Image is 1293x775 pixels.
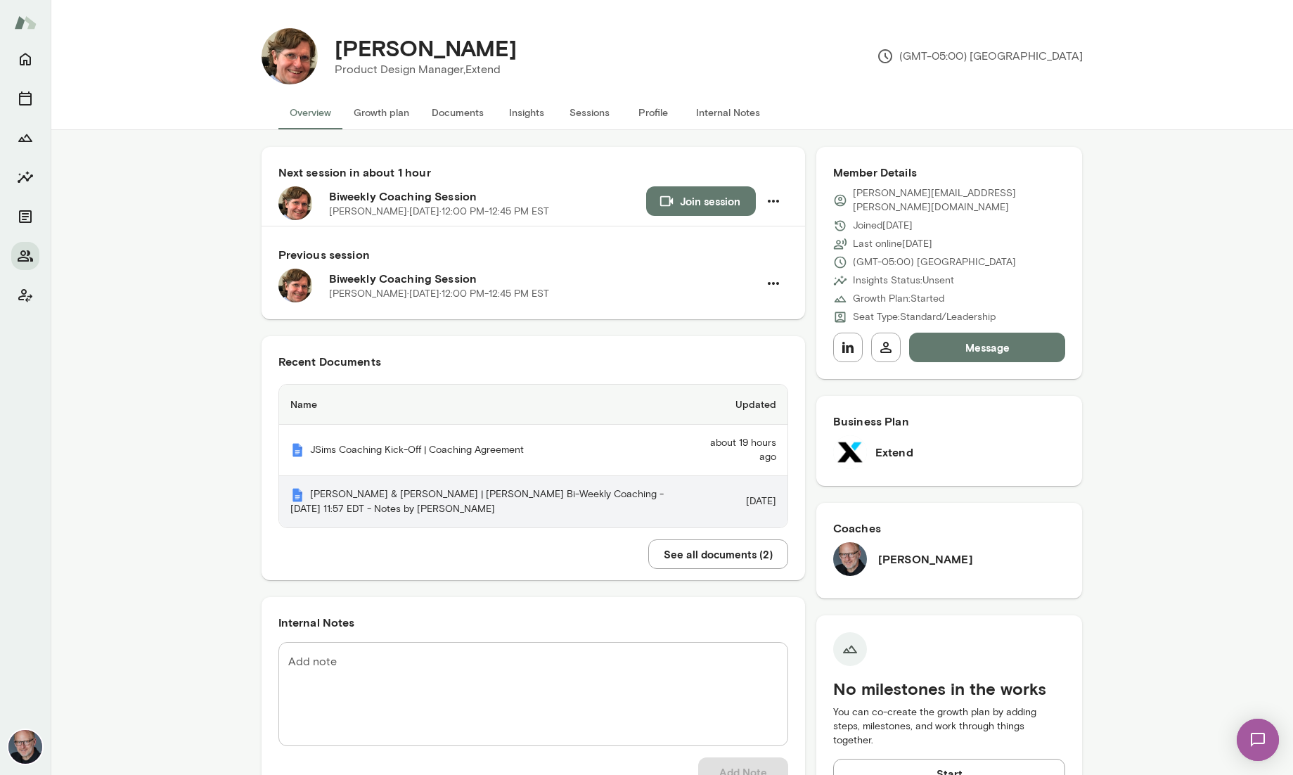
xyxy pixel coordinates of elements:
h6: Biweekly Coaching Session [329,188,646,205]
td: about 19 hours ago [696,425,787,476]
h6: Coaches [833,520,1066,537]
button: Growth plan [342,96,420,129]
h4: [PERSON_NAME] [335,34,517,61]
h6: [PERSON_NAME] [878,551,973,568]
button: Documents [11,203,39,231]
button: Join session [646,186,756,216]
h6: Extend [875,444,913,461]
button: Client app [11,281,39,309]
h6: Previous session [278,246,788,263]
img: Mento | Coaching sessions [290,488,304,502]
button: Documents [420,96,495,129]
p: (GMT-05:00) [GEOGRAPHIC_DATA] [877,48,1083,65]
button: Home [11,45,39,73]
p: [PERSON_NAME][EMAIL_ADDRESS][PERSON_NAME][DOMAIN_NAME] [853,186,1066,214]
p: Product Design Manager, Extend [335,61,517,78]
th: JSims Coaching Kick-Off | Coaching Agreement [279,425,696,476]
p: Joined [DATE] [853,219,913,233]
img: Nick Gould [833,542,867,576]
h6: Business Plan [833,413,1066,430]
h6: Member Details [833,164,1066,181]
button: Sessions [558,96,622,129]
p: Seat Type: Standard/Leadership [853,310,996,324]
th: Name [279,385,696,425]
p: Last online [DATE] [853,237,932,251]
button: Insights [11,163,39,191]
img: Jonathan Sims [262,28,318,84]
p: (GMT-05:00) [GEOGRAPHIC_DATA] [853,255,1016,269]
button: Growth Plan [11,124,39,152]
p: Growth Plan: Started [853,292,944,306]
img: Mento | Coaching sessions [290,443,304,457]
button: Overview [278,96,342,129]
th: Updated [696,385,787,425]
button: Sessions [11,84,39,113]
h6: Internal Notes [278,614,788,631]
button: Profile [622,96,685,129]
button: Internal Notes [685,96,771,129]
button: Members [11,242,39,270]
h6: Recent Documents [278,353,788,370]
th: [PERSON_NAME] & [PERSON_NAME] | [PERSON_NAME] Bi-Weekly Coaching - [DATE] 11:57 EDT - Notes by [P... [279,476,696,527]
p: [PERSON_NAME] · [DATE] · 12:00 PM-12:45 PM EST [329,287,549,301]
td: [DATE] [696,476,787,527]
p: You can co-create the growth plan by adding steps, milestones, and work through things together. [833,705,1066,748]
h6: Biweekly Coaching Session [329,270,759,287]
img: Mento [14,9,37,36]
p: [PERSON_NAME] · [DATE] · 12:00 PM-12:45 PM EST [329,205,549,219]
button: See all documents (2) [648,539,788,569]
h5: No milestones in the works [833,677,1066,700]
button: Message [909,333,1066,362]
img: Nick Gould [8,730,42,764]
p: Insights Status: Unsent [853,274,954,288]
button: Insights [495,96,558,129]
h6: Next session in about 1 hour [278,164,788,181]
